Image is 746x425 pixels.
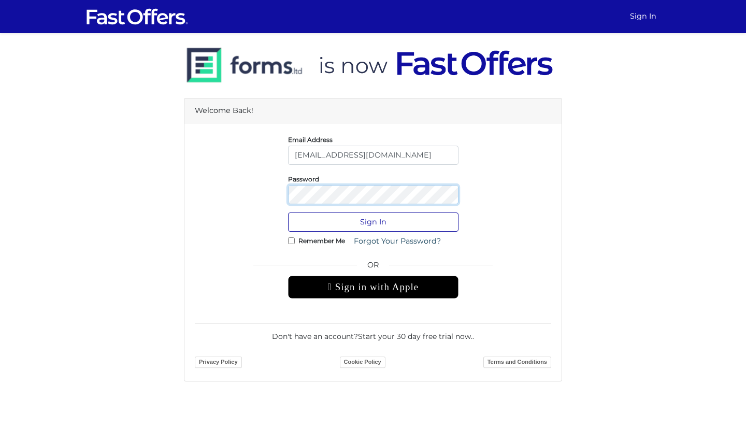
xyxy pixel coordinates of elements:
input: E-Mail [288,146,458,165]
div: Don't have an account? . [195,323,551,342]
label: Remember Me [298,239,345,242]
a: Forgot Your Password? [347,232,448,251]
label: Email Address [288,138,333,141]
a: Sign In [626,6,661,26]
div: Welcome Back! [184,98,562,123]
span: OR [288,259,458,276]
a: Start your 30 day free trial now. [358,332,472,341]
button: Sign In [288,212,458,232]
label: Password [288,178,319,180]
div: Sign in with Apple [288,276,458,299]
a: Privacy Policy [195,357,242,368]
a: Terms and Conditions [483,357,551,368]
a: Cookie Policy [340,357,385,368]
